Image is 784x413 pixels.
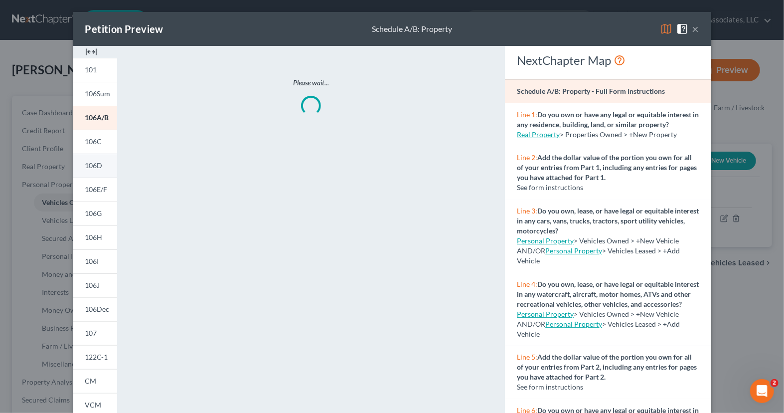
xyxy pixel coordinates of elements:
[85,137,102,146] span: 106C
[517,310,679,328] span: > Vehicles Owned > +New Vehicle AND/OR
[73,202,117,225] a: 106G
[660,23,672,35] img: map-eea8200ae884c6f1103ae1953ef3d486a96c86aabb227e865a55264e3737af1f.svg
[85,113,109,122] span: 106A/B
[517,310,574,318] a: Personal Property
[85,46,97,58] img: expand-e0f6d898513216a626fdd78e52531dac95497ffd26381d4c15ee2fc46db09dca.svg
[73,178,117,202] a: 106E/F
[517,206,699,235] strong: Do you own, lease, or have legal or equitable interest in any cars, vans, trucks, tractors, sport...
[85,65,97,74] span: 101
[85,209,102,217] span: 106G
[517,320,680,338] span: > Vehicles Leased > +Add Vehicle
[85,257,99,265] span: 106I
[73,82,117,106] a: 106Sum
[372,23,452,35] div: Schedule A/B: Property
[517,383,583,391] span: See form instructions
[545,246,602,255] a: Personal Property
[517,246,680,265] span: > Vehicles Leased > +Add Vehicle
[85,161,103,170] span: 106D
[517,280,537,288] span: Line 4:
[560,130,677,139] span: > Properties Owned > +New Property
[73,369,117,393] a: CM
[517,153,537,162] span: Line 2:
[517,110,699,129] strong: Do you own or have any legal or equitable interest in any residence, building, land, or similar p...
[73,345,117,369] a: 122C-1
[692,23,699,35] button: ×
[517,236,574,245] a: Personal Property
[517,236,679,255] span: > Vehicles Owned > +New Vehicle AND/OR
[85,89,111,98] span: 106Sum
[85,401,102,409] span: VCM
[85,22,163,36] div: Petition Preview
[517,153,697,182] strong: Add the dollar value of the portion you own for all of your entries from Part 1, including any en...
[85,233,103,241] span: 106H
[73,273,117,297] a: 106J
[517,130,560,139] a: Real Property
[517,183,583,192] span: See form instructions
[517,110,537,119] span: Line 1:
[73,106,117,130] a: 106A/B
[517,206,537,215] span: Line 3:
[545,320,602,328] a: Personal Property
[159,78,463,88] p: Please wait...
[73,297,117,321] a: 106Dec
[517,353,697,381] strong: Add the dollar value of the portion you own for all of your entries from Part 2, including any en...
[73,58,117,82] a: 101
[85,185,108,194] span: 106E/F
[85,329,97,337] span: 107
[85,353,108,361] span: 122C-1
[517,280,699,308] strong: Do you own, lease, or have legal or equitable interest in any watercraft, aircraft, motor homes, ...
[517,353,537,361] span: Line 5:
[73,321,117,345] a: 107
[750,379,774,403] iframe: Intercom live chat
[771,379,779,387] span: 2
[73,225,117,249] a: 106H
[85,281,100,289] span: 106J
[517,87,665,95] strong: Schedule A/B: Property - Full Form Instructions
[85,377,97,385] span: CM
[85,305,110,313] span: 106Dec
[73,249,117,273] a: 106I
[676,23,688,35] img: help-close-5ba153eb36485ed6c1ea00a893f15db1cb9b99d6cae46e1a8edb6c62d00a1a76.svg
[73,154,117,178] a: 106D
[517,52,699,68] div: NextChapter Map
[73,130,117,154] a: 106C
